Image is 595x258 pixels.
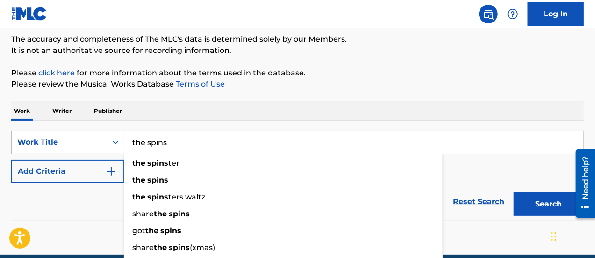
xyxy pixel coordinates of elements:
[11,45,584,56] p: It is not an authoritative source for recording information.
[17,137,101,148] div: Work Title
[168,159,179,168] span: ter
[147,192,168,201] strong: spins
[569,146,595,221] iframe: Resource Center
[11,160,124,183] button: Add Criteria
[483,8,494,20] img: search
[11,67,584,79] p: Please for more information about the terms used in the database.
[169,209,190,218] strong: spins
[154,243,167,252] strong: the
[38,68,75,77] a: click here
[11,7,47,21] img: MLC Logo
[548,213,595,258] iframe: Chat Widget
[132,159,145,168] strong: the
[11,34,584,45] p: The accuracy and completeness of The MLC's data is determined solely by our Members.
[11,79,584,90] p: Please review the Musical Works Database
[106,166,117,177] img: 9d2ae6d4665cec9f34b9.svg
[132,243,154,252] span: share
[503,5,522,23] div: Help
[479,5,498,23] a: Public Search
[11,131,584,221] form: Search Form
[160,226,181,235] strong: spins
[50,101,74,121] p: Writer
[132,176,145,184] strong: the
[528,2,584,26] a: Log In
[132,226,145,235] span: got
[147,176,168,184] strong: spins
[154,209,167,218] strong: the
[145,226,158,235] strong: the
[168,192,205,201] span: ters waltz
[147,159,168,168] strong: spins
[551,222,557,251] div: Drag
[507,8,518,20] img: help
[91,101,125,121] p: Publisher
[132,209,154,218] span: share
[514,192,584,216] button: Search
[448,192,509,212] a: Reset Search
[174,80,225,88] a: Terms of Use
[11,101,33,121] p: Work
[132,192,145,201] strong: the
[190,243,215,252] span: (xmas)
[169,243,190,252] strong: spins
